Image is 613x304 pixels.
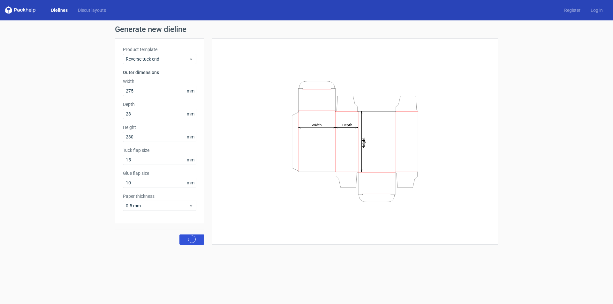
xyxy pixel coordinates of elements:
h1: Generate new dieline [115,26,498,33]
label: Paper thickness [123,193,196,199]
span: 0.5 mm [126,203,189,209]
span: mm [185,178,196,188]
a: Diecut layouts [73,7,111,13]
span: mm [185,109,196,119]
label: Depth [123,101,196,108]
label: Product template [123,46,196,53]
label: Glue flap size [123,170,196,176]
tspan: Height [361,137,366,148]
label: Tuck flap size [123,147,196,153]
tspan: Width [312,122,322,127]
span: Reverse tuck end [126,56,189,62]
h3: Outer dimensions [123,69,196,76]
a: Log in [586,7,608,13]
span: mm [185,155,196,165]
span: mm [185,132,196,142]
a: Dielines [46,7,73,13]
label: Height [123,124,196,130]
span: mm [185,86,196,96]
label: Width [123,78,196,85]
tspan: Depth [342,122,352,127]
a: Register [559,7,586,13]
